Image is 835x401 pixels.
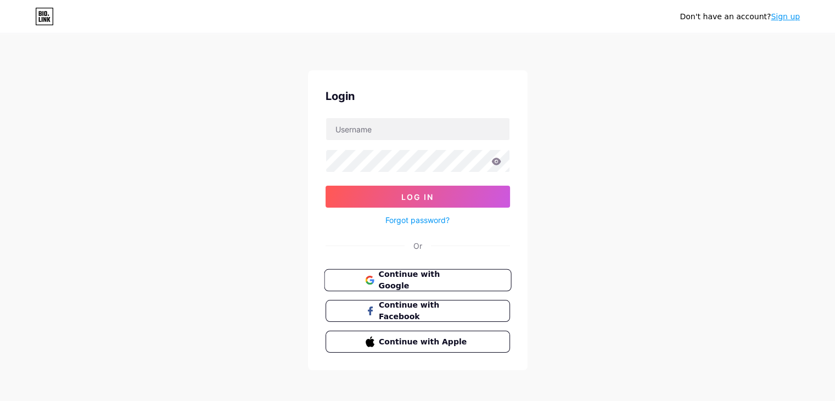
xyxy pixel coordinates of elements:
[379,299,469,322] span: Continue with Facebook
[326,186,510,208] button: Log In
[413,240,422,252] div: Or
[326,300,510,322] button: Continue with Facebook
[680,11,800,23] div: Don't have an account?
[771,12,800,21] a: Sign up
[385,214,450,226] a: Forgot password?
[401,192,434,202] span: Log In
[378,269,470,292] span: Continue with Google
[324,269,511,292] button: Continue with Google
[326,118,509,140] input: Username
[379,336,469,348] span: Continue with Apple
[326,269,510,291] a: Continue with Google
[326,88,510,104] div: Login
[326,331,510,353] button: Continue with Apple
